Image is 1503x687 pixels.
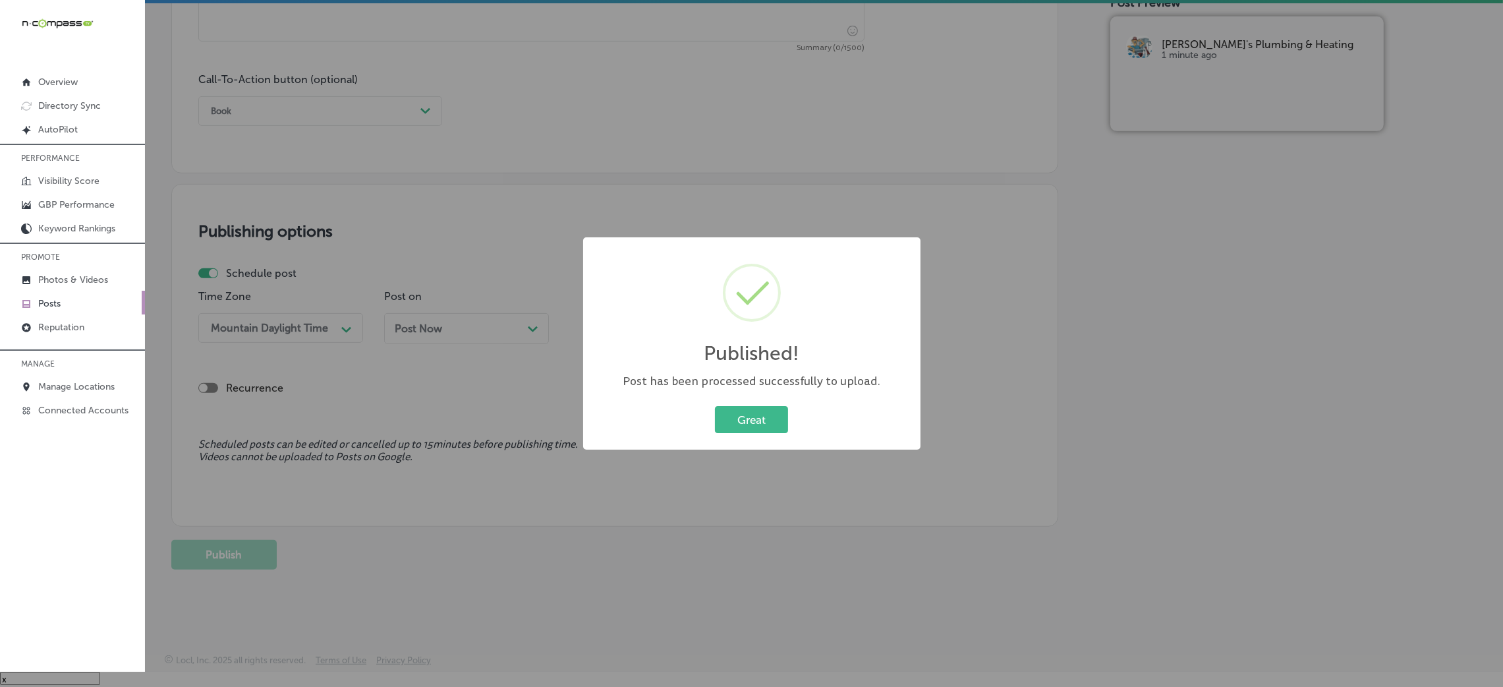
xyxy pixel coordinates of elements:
p: GBP Performance [38,199,115,210]
button: Great [715,406,788,433]
p: Manage Locations [38,381,115,392]
p: Directory Sync [38,100,101,111]
p: Visibility Score [38,175,99,187]
h2: Published! [704,342,799,365]
p: Keyword Rankings [38,223,115,234]
img: 660ab0bf-5cc7-4cb8-ba1c-48b5ae0f18e60NCTV_CLogo_TV_Black_-500x88.png [21,17,94,30]
p: AutoPilot [38,124,78,135]
p: Connected Accounts [38,405,128,416]
p: Reputation [38,322,84,333]
p: Posts [38,298,61,309]
div: Post has been processed successfully to upload. [596,373,907,390]
p: Photos & Videos [38,274,108,285]
p: Overview [38,76,78,88]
